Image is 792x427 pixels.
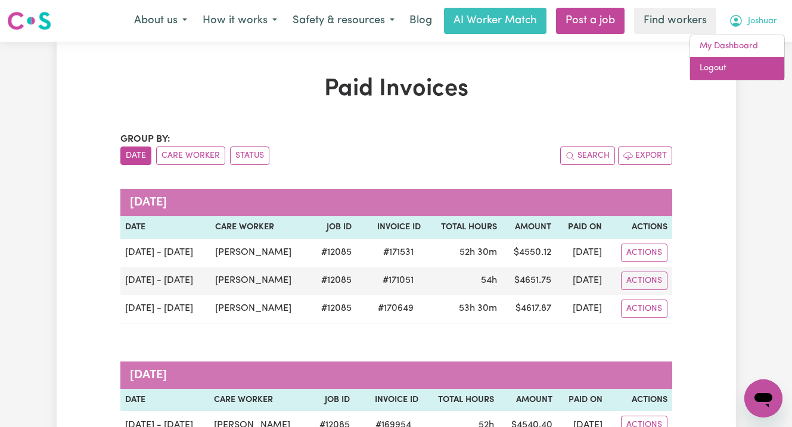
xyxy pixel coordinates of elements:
a: Post a job [556,8,625,34]
caption: [DATE] [120,361,672,389]
button: Safety & resources [285,8,402,33]
button: sort invoices by care worker [156,147,225,165]
button: Actions [621,300,667,318]
button: My Account [721,8,785,33]
div: My Account [689,35,785,80]
td: # 12085 [310,267,356,295]
th: Care Worker [210,216,310,239]
span: # 170649 [371,301,421,316]
td: [DATE] - [DATE] [120,267,210,295]
th: Paid On [557,389,607,412]
a: Logout [690,57,784,80]
th: Invoice ID [356,216,425,239]
th: Job ID [308,389,354,412]
th: Invoice ID [355,389,423,412]
span: 53 hours 30 minutes [459,304,497,313]
td: [DATE] [556,295,607,323]
button: Actions [621,244,667,262]
th: Job ID [310,216,356,239]
a: My Dashboard [690,35,784,58]
button: Export [618,147,672,165]
td: [PERSON_NAME] [210,267,310,295]
button: Search [560,147,615,165]
th: Date [120,389,210,412]
td: [PERSON_NAME] [210,239,310,267]
span: # 171051 [375,273,421,288]
td: [DATE] - [DATE] [120,239,210,267]
td: [PERSON_NAME] [210,295,310,323]
td: # 12085 [310,239,356,267]
th: Actions [607,216,672,239]
td: [DATE] - [DATE] [120,295,210,323]
th: Total Hours [423,389,499,412]
a: Careseekers logo [7,7,51,35]
span: 54 hours [481,276,497,285]
td: $ 4550.12 [502,239,557,267]
td: $ 4651.75 [502,267,557,295]
a: Find workers [634,8,716,34]
th: Care Worker [209,389,308,412]
span: Joshuar [748,15,777,28]
span: # 171531 [376,245,421,260]
th: Date [120,216,210,239]
img: Careseekers logo [7,10,51,32]
td: [DATE] [556,239,607,267]
button: How it works [195,8,285,33]
iframe: Button to launch messaging window [744,379,782,417]
td: [DATE] [556,267,607,295]
h1: Paid Invoices [120,75,672,104]
th: Actions [607,389,672,412]
caption: [DATE] [120,189,672,216]
th: Paid On [556,216,607,239]
th: Amount [502,216,557,239]
a: Blog [402,8,439,34]
button: sort invoices by date [120,147,151,165]
button: About us [126,8,195,33]
span: 52 hours 30 minutes [459,248,497,257]
a: AI Worker Match [444,8,546,34]
span: Group by: [120,135,170,144]
td: # 12085 [310,295,356,323]
th: Amount [499,389,557,412]
button: Actions [621,272,667,290]
th: Total Hours [425,216,502,239]
td: $ 4617.87 [502,295,557,323]
button: sort invoices by paid status [230,147,269,165]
